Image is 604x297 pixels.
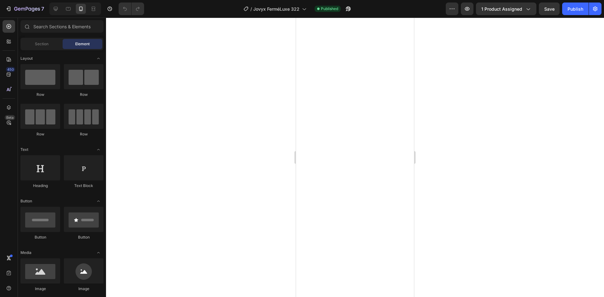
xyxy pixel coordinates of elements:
[20,92,60,97] div: Row
[35,41,48,47] span: Section
[476,3,536,15] button: 1 product assigned
[544,6,555,12] span: Save
[20,20,103,33] input: Search Sections & Elements
[20,131,60,137] div: Row
[41,5,44,13] p: 7
[539,3,560,15] button: Save
[250,6,252,12] span: /
[93,53,103,63] span: Toggle open
[20,234,60,240] div: Button
[20,147,28,152] span: Text
[93,196,103,206] span: Toggle open
[562,3,589,15] button: Publish
[481,6,522,12] span: 1 product assigned
[321,6,338,12] span: Published
[20,56,33,61] span: Layout
[64,92,103,97] div: Row
[64,286,103,292] div: Image
[5,115,15,120] div: Beta
[119,3,144,15] div: Undo/Redo
[3,3,47,15] button: 7
[6,67,15,72] div: 450
[93,248,103,258] span: Toggle open
[20,286,60,292] div: Image
[64,131,103,137] div: Row
[20,250,31,256] span: Media
[93,145,103,155] span: Toggle open
[296,18,414,297] iframe: Design area
[64,183,103,189] div: Text Block
[64,234,103,240] div: Button
[75,41,90,47] span: Element
[253,6,299,12] span: Jovyx FerméLuxe 322
[568,6,583,12] div: Publish
[20,198,32,204] span: Button
[20,183,60,189] div: Heading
